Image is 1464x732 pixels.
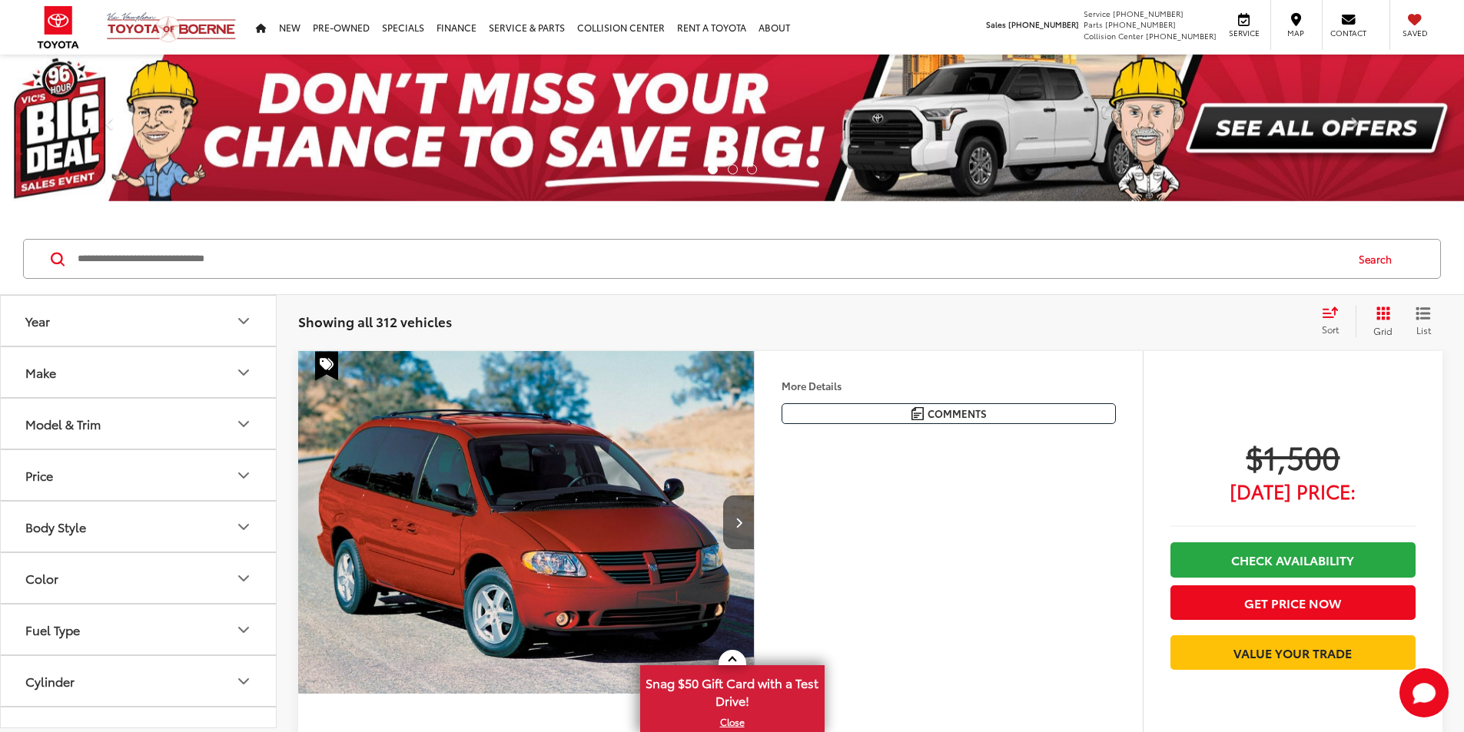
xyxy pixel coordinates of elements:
div: Cylinder [25,674,75,688]
div: Year [234,312,253,330]
button: Next image [723,495,754,549]
button: PricePrice [1,450,277,500]
div: Price [234,466,253,485]
button: Toggle Chat Window [1399,668,1449,717]
span: Comments [928,406,987,421]
span: Collision Center [1084,30,1144,41]
img: Comments [911,407,924,420]
button: Comments [782,403,1116,424]
span: [PHONE_NUMBER] [1113,8,1183,19]
button: CylinderCylinder [1,656,277,706]
div: Color [234,569,253,588]
input: Search by Make, Model, or Keyword [76,240,1344,277]
div: Year [25,313,50,328]
h4: More Details [782,380,1116,391]
span: Sales [986,18,1006,30]
button: Fuel TypeFuel Type [1,604,277,654]
span: [PHONE_NUMBER] [1105,18,1176,30]
span: Service [1084,8,1110,19]
span: List [1416,323,1431,336]
button: Model & TrimModel & Trim [1,399,277,449]
img: 2006 Dodge Grand Caravan SXT [297,351,755,694]
a: Value Your Trade [1170,635,1416,670]
button: Search [1344,240,1414,278]
div: Model & Trim [25,416,101,431]
span: Special [315,351,338,380]
span: Sort [1322,323,1339,336]
span: [DATE] Price: [1170,483,1416,498]
div: Price [25,468,53,482]
span: [PHONE_NUMBER] [1008,18,1079,30]
button: Grid View [1356,306,1404,336]
div: Fuel Type [234,621,253,639]
div: 2006 Dodge Grand Caravan SXT 0 [297,351,755,694]
button: YearYear [1,296,277,346]
a: 2006 Dodge Grand Caravan SXT2006 Dodge Grand Caravan SXT2006 Dodge Grand Caravan SXT2006 Dodge Gr... [297,351,755,694]
span: Snag $50 Gift Card with a Test Drive! [642,667,823,714]
span: [PHONE_NUMBER] [1146,30,1217,41]
span: Saved [1398,28,1432,38]
div: Make [234,363,253,382]
button: Body StyleBody Style [1,502,277,551]
button: ColorColor [1,553,277,603]
div: Model & Trim [234,415,253,433]
span: Grid [1373,324,1393,337]
a: Check Availability [1170,542,1416,577]
span: Contact [1330,28,1366,38]
span: Parts [1084,18,1103,30]
button: Get Price Now [1170,585,1416,620]
button: List View [1404,306,1442,336]
svg: Start Chat [1399,668,1449,717]
img: Vic Vaughan Toyota of Boerne [106,12,237,43]
button: MakeMake [1,347,277,397]
button: Select sort value [1314,306,1356,336]
div: Fuel Type [25,622,80,637]
span: Service [1227,28,1261,38]
div: Body Style [234,518,253,536]
span: $1,500 [1170,437,1416,475]
div: Color [25,571,58,585]
span: Map [1279,28,1313,38]
span: Showing all 312 vehicles [298,312,452,330]
div: Cylinder [234,672,253,691]
div: Make [25,365,56,379]
div: Body Style [25,519,86,534]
